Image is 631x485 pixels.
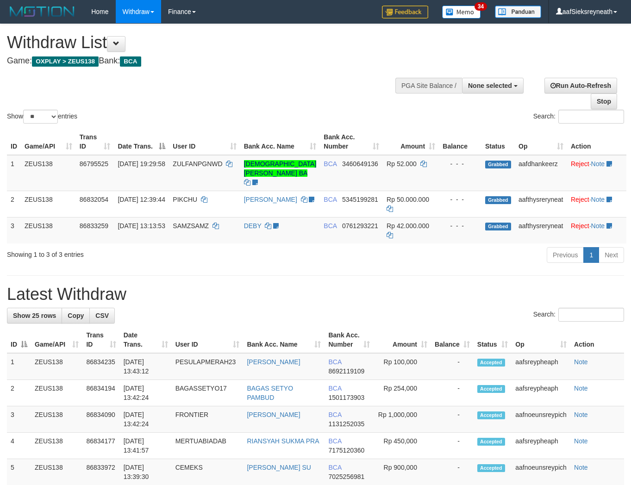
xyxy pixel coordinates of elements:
[31,327,82,353] th: Game/API: activate to sort column ascending
[82,327,119,353] th: Trans ID: activate to sort column ascending
[21,191,76,217] td: ZEUS138
[442,6,481,19] img: Button%20Memo.svg
[544,78,617,93] a: Run Auto-Refresh
[89,308,115,323] a: CSV
[485,196,511,204] span: Grabbed
[172,406,244,433] td: FRONTIER
[7,406,31,433] td: 3
[7,191,21,217] td: 2
[247,437,319,445] a: RIANSYAH SUKMA PRA
[68,312,84,319] span: Copy
[82,433,119,459] td: 86834177
[328,437,341,445] span: BCA
[328,420,364,428] span: Copy 1131252035 to clipboard
[481,129,515,155] th: Status
[328,464,341,471] span: BCA
[583,247,599,263] a: 1
[82,380,119,406] td: 86834194
[23,110,58,124] select: Showentries
[328,447,364,454] span: Copy 7175120360 to clipboard
[244,222,262,230] a: DEBY
[443,195,478,204] div: - - -
[7,33,412,52] h1: Withdraw List
[173,160,222,168] span: ZULFANPGNWD
[512,353,570,380] td: aafsreypheaph
[567,191,626,217] td: ·
[374,327,431,353] th: Amount: activate to sort column ascending
[374,380,431,406] td: Rp 254,000
[31,353,82,380] td: ZEUS138
[558,308,624,322] input: Search:
[7,56,412,66] h4: Game: Bank:
[342,160,378,168] span: Copy 3460649136 to clipboard
[7,155,21,191] td: 1
[474,327,512,353] th: Status: activate to sort column ascending
[21,129,76,155] th: Game/API: activate to sort column ascending
[21,217,76,243] td: ZEUS138
[475,2,487,11] span: 34
[477,464,505,472] span: Accepted
[120,406,172,433] td: [DATE] 13:42:24
[485,223,511,230] span: Grabbed
[462,78,524,93] button: None selected
[328,385,341,392] span: BCA
[515,217,567,243] td: aafthysreryneat
[515,191,567,217] td: aafthysreryneat
[431,406,474,433] td: -
[7,129,21,155] th: ID
[120,433,172,459] td: [DATE] 13:41:57
[515,129,567,155] th: Op: activate to sort column ascending
[477,359,505,367] span: Accepted
[387,222,429,230] span: Rp 42.000.000
[431,353,474,380] td: -
[477,385,505,393] span: Accepted
[62,308,90,323] a: Copy
[7,433,31,459] td: 4
[324,160,337,168] span: BCA
[574,385,588,392] a: Note
[558,110,624,124] input: Search:
[477,438,505,446] span: Accepted
[120,327,172,353] th: Date Trans.: activate to sort column ascending
[512,433,570,459] td: aafsreypheaph
[80,196,108,203] span: 86832054
[120,56,141,67] span: BCA
[574,411,588,418] a: Note
[95,312,109,319] span: CSV
[574,464,588,471] a: Note
[324,196,337,203] span: BCA
[342,222,378,230] span: Copy 0761293221 to clipboard
[395,78,462,93] div: PGA Site Balance /
[7,380,31,406] td: 2
[512,327,570,353] th: Op: activate to sort column ascending
[567,155,626,191] td: ·
[31,380,82,406] td: ZEUS138
[571,222,589,230] a: Reject
[21,155,76,191] td: ZEUS138
[512,406,570,433] td: aafnoeunsreypich
[431,433,474,459] td: -
[570,327,624,353] th: Action
[244,160,317,177] a: [DEMOGRAPHIC_DATA][PERSON_NAME] BA
[244,196,297,203] a: [PERSON_NAME]
[118,160,165,168] span: [DATE] 19:29:58
[495,6,541,18] img: panduan.png
[172,433,244,459] td: MERTUABIADAB
[31,406,82,433] td: ZEUS138
[515,155,567,191] td: aafdhankeerz
[512,380,570,406] td: aafsreypheaph
[328,394,364,401] span: Copy 1501173903 to clipboard
[547,247,584,263] a: Previous
[7,327,31,353] th: ID: activate to sort column descending
[328,367,364,375] span: Copy 8692119109 to clipboard
[82,353,119,380] td: 86834235
[567,217,626,243] td: ·
[13,312,56,319] span: Show 25 rows
[591,160,605,168] a: Note
[80,160,108,168] span: 86795525
[533,308,624,322] label: Search:
[247,358,300,366] a: [PERSON_NAME]
[477,411,505,419] span: Accepted
[320,129,383,155] th: Bank Acc. Number: activate to sort column ascending
[31,433,82,459] td: ZEUS138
